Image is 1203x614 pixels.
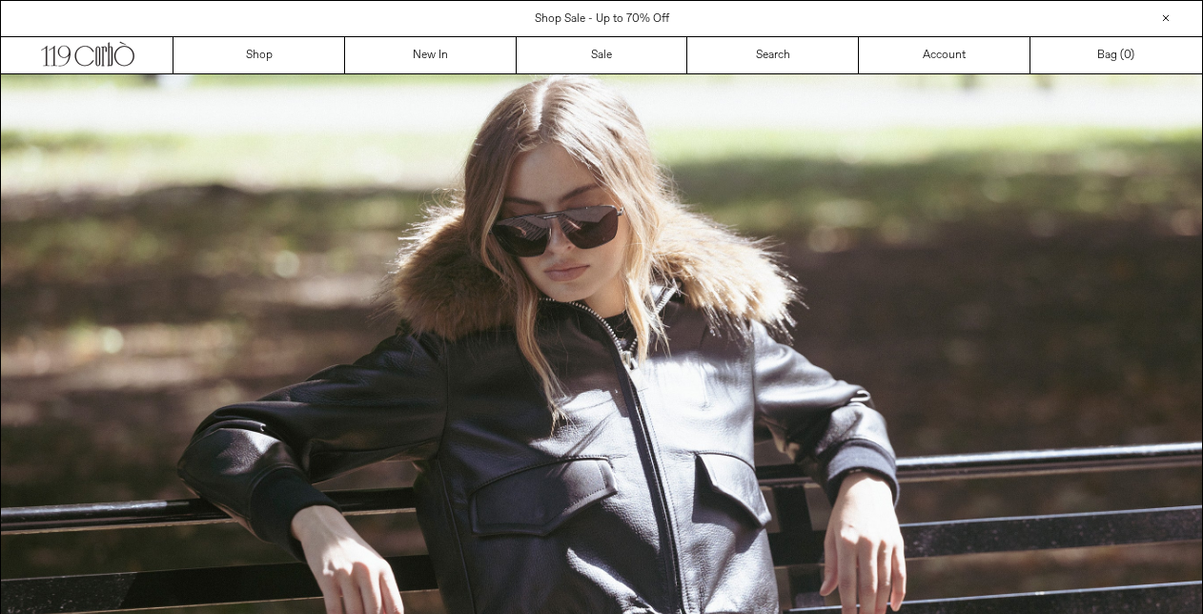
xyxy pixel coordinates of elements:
[345,37,517,73] a: New In
[535,11,669,27] a: Shop Sale - Up to 70% Off
[687,37,859,73] a: Search
[517,37,688,73] a: Sale
[859,37,1030,73] a: Account
[173,37,345,73] a: Shop
[1124,48,1131,63] span: 0
[1124,47,1134,64] span: )
[1030,37,1202,73] a: Bag ()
